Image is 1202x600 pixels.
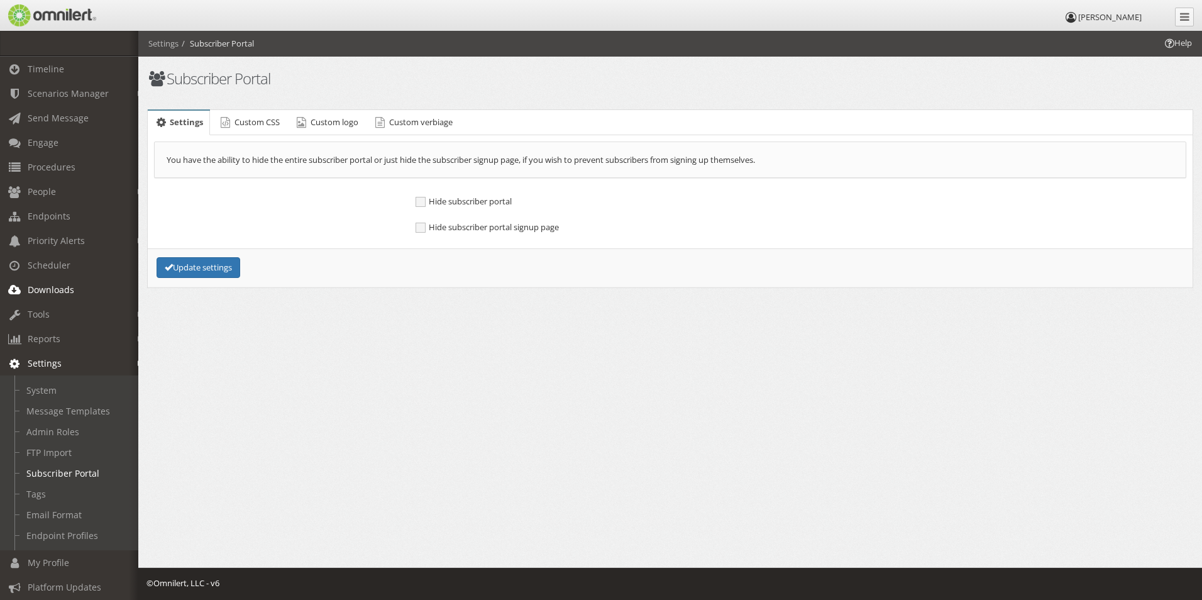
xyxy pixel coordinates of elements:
[28,308,50,320] span: Tools
[28,284,74,296] span: Downloads
[1175,8,1194,26] a: Collapse Menu
[157,257,240,278] button: Update settings
[28,63,64,75] span: Timeline
[28,87,109,99] span: Scenarios Manager
[28,357,62,369] span: Settings
[148,111,210,135] a: Settings
[6,4,96,26] img: Omnilert
[389,116,453,128] span: Custom verbiage
[416,221,559,233] span: Hide subscriber portal signup page
[147,70,662,87] h1: Subscriber Portal
[154,142,1186,179] div: You have the ability to hide the entire subscriber portal or just hide the subscriber signup page...
[211,110,286,135] a: Custom CSS
[179,38,254,50] li: Subscriber Portal
[416,196,512,207] span: Hide subscriber portal
[153,577,187,589] a: Omnilert Website
[1163,37,1192,49] span: Help
[146,577,219,589] span: © , LLC - v6
[28,557,69,569] span: My Profile
[28,333,60,345] span: Reports
[6,4,116,26] a: Omnilert Website
[311,116,358,128] span: Custom logo
[288,110,365,135] a: Custom logo
[148,38,179,50] li: Settings
[367,110,460,135] a: Custom verbiage
[28,210,70,222] span: Endpoints
[28,186,56,197] span: People
[28,136,58,148] span: Engage
[28,581,101,593] span: Platform Updates
[1078,11,1142,23] span: [PERSON_NAME]
[234,116,280,128] span: Custom CSS
[28,259,70,271] span: Scheduler
[28,161,75,173] span: Procedures
[28,112,89,124] span: Send Message
[170,116,203,128] span: Settings
[28,235,85,247] span: Priority Alerts
[28,9,54,20] span: Help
